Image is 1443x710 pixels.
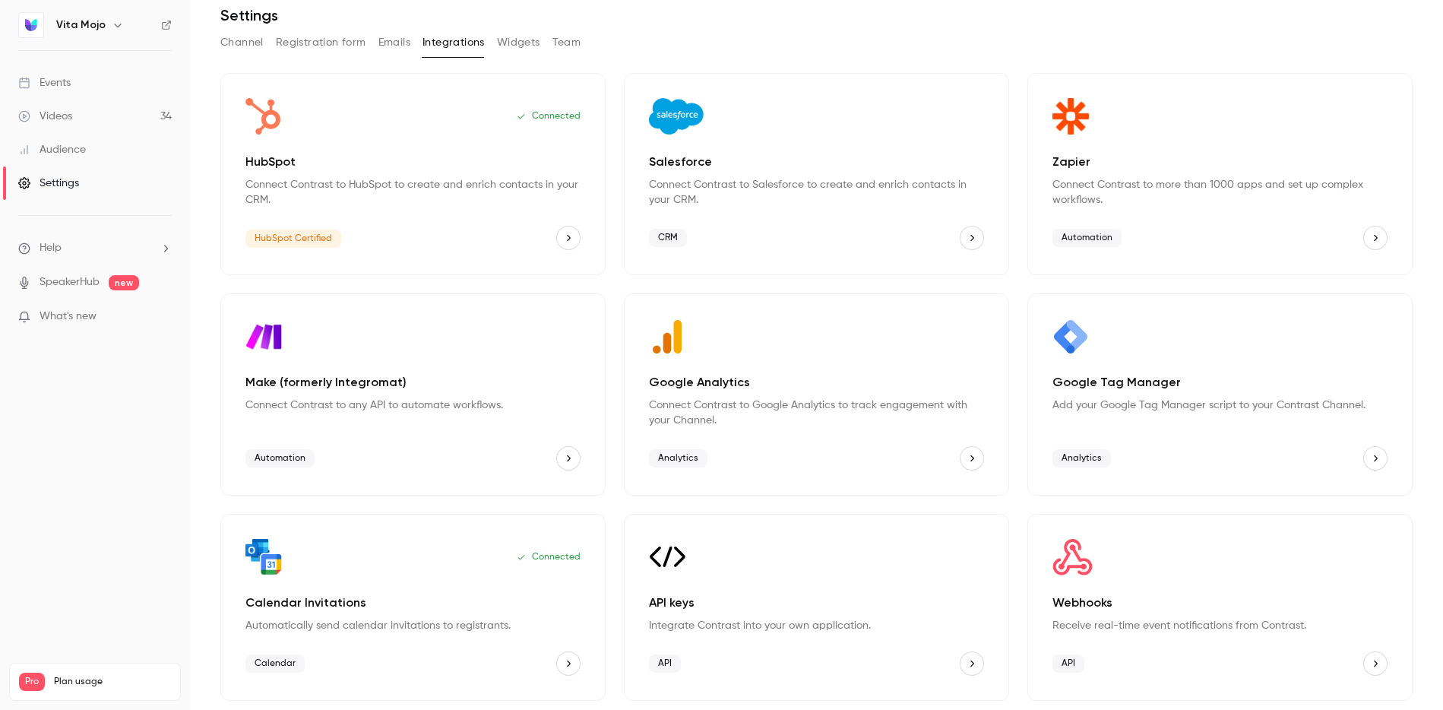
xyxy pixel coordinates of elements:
div: Zapier [1027,73,1413,275]
h1: Settings [220,6,278,24]
div: Google Analytics [624,293,1009,496]
button: API keys [960,651,984,676]
span: Automation [1052,229,1122,247]
p: Salesforce [649,153,984,171]
button: Zapier [1363,226,1388,250]
p: Connect Contrast to Salesforce to create and enrich contacts in your CRM. [649,177,984,208]
span: Plan usage [54,676,171,688]
div: Make (formerly Integromat) [220,293,606,496]
button: Google Analytics [960,446,984,471]
p: Make (formerly Integromat) [245,373,581,391]
a: SpeakerHub [40,274,100,290]
button: Emails [378,30,410,55]
button: HubSpot [556,226,581,250]
span: Analytics [1052,449,1111,468]
span: new [109,275,139,290]
p: Webhooks [1052,594,1388,612]
span: API [649,655,681,673]
div: Videos [18,109,72,124]
div: Webhooks [1027,514,1413,701]
p: Add your Google Tag Manager script to your Contrast Channel. [1052,398,1388,413]
p: Connected [517,110,581,122]
span: Calendar [245,655,305,673]
span: Help [40,240,62,256]
button: Channel [220,30,264,55]
span: Analytics [649,449,707,468]
span: Automation [245,449,315,468]
p: Connect Contrast to more than 1000 apps and set up complex workflows. [1052,177,1388,208]
button: Integrations [422,30,485,55]
button: Calendar Invitations [556,651,581,676]
p: Google Tag Manager [1052,373,1388,391]
iframe: Noticeable Trigger [153,310,172,324]
button: Make (formerly Integromat) [556,446,581,471]
div: Calendar Invitations [220,514,606,701]
p: Connect Contrast to Google Analytics to track engagement with your Channel. [649,398,984,428]
span: Pro [19,673,45,691]
div: Google Tag Manager [1027,293,1413,496]
h6: Vita Mojo [56,17,106,33]
p: Google Analytics [649,373,984,391]
div: API keys [624,514,1009,701]
div: Salesforce [624,73,1009,275]
div: Audience [18,142,86,157]
button: Widgets [497,30,540,55]
li: help-dropdown-opener [18,240,172,256]
p: Connect Contrast to any API to automate workflows. [245,398,581,413]
p: Receive real-time event notifications from Contrast. [1052,618,1388,633]
p: Automatically send calendar invitations to registrants. [245,618,581,633]
p: Connected [517,551,581,563]
div: HubSpot [220,73,606,275]
span: What's new [40,309,97,325]
p: HubSpot [245,153,581,171]
p: API keys [649,594,984,612]
p: Connect Contrast to HubSpot to create and enrich contacts in your CRM. [245,177,581,208]
button: Team [552,30,581,55]
span: HubSpot Certified [245,230,341,248]
button: Salesforce [960,226,984,250]
button: Webhooks [1363,651,1388,676]
span: CRM [649,229,687,247]
span: API [1052,655,1084,673]
p: Calendar Invitations [245,594,581,612]
img: Vita Mojo [19,13,43,37]
div: Settings [18,176,79,191]
button: Registration form [276,30,366,55]
p: Zapier [1052,153,1388,171]
p: Integrate Contrast into your own application. [649,618,984,633]
button: Google Tag Manager [1363,446,1388,471]
div: Events [18,75,71,90]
